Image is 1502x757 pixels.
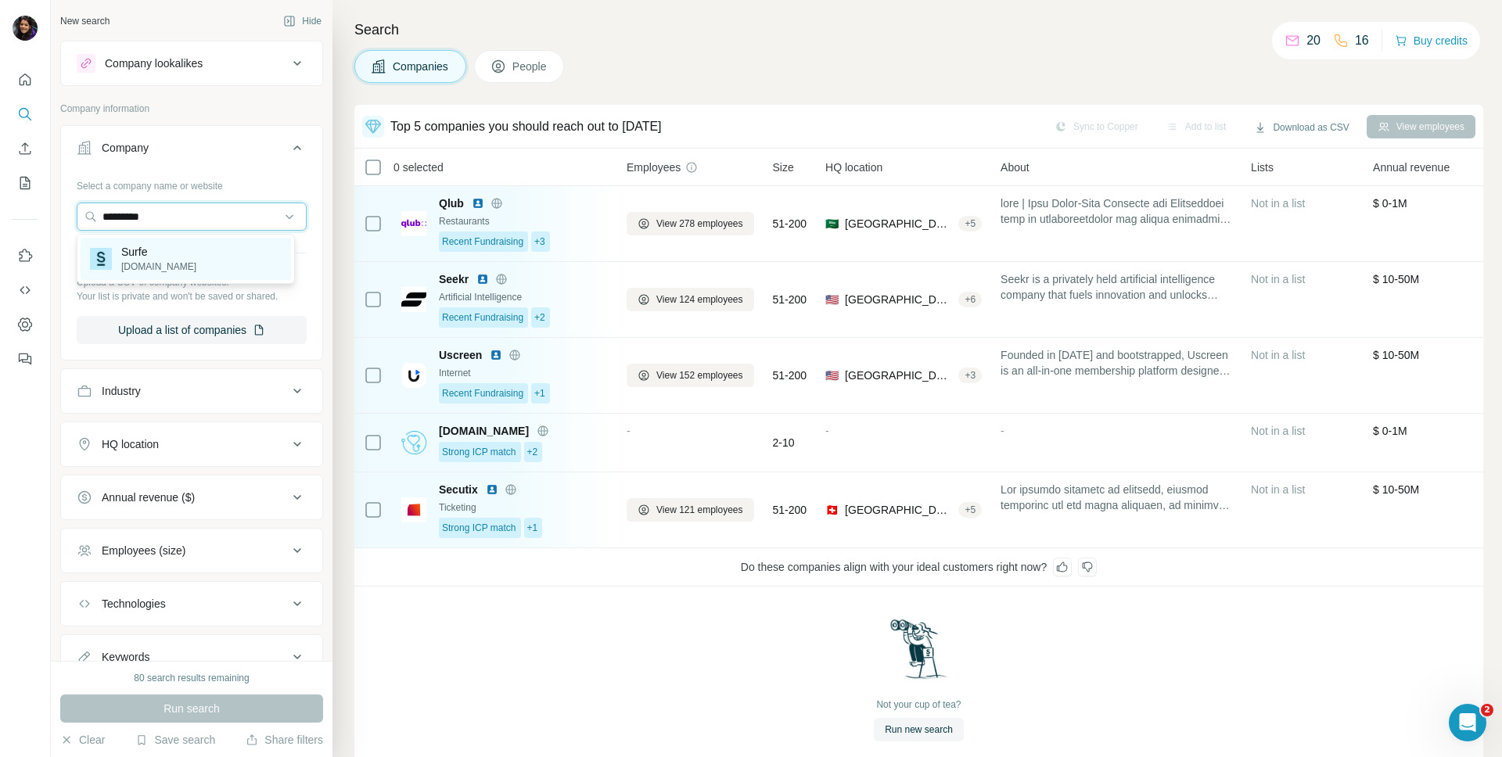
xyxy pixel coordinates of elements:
[246,732,323,748] button: Share filters
[90,248,112,270] img: Surfe
[401,363,426,388] img: Logo of Uscreen
[1481,704,1493,716] span: 2
[439,271,469,287] span: Seekr
[439,366,608,380] div: Internet
[13,66,38,94] button: Quick start
[472,197,484,210] img: LinkedIn logo
[442,445,516,459] span: Strong ICP match
[1395,30,1468,52] button: Buy credits
[135,732,215,748] button: Save search
[1001,425,1004,437] span: -
[77,316,307,344] button: Upload a list of companies
[439,423,529,439] span: [DOMAIN_NAME]
[102,436,159,452] div: HQ location
[656,217,743,231] span: View 278 employees
[1373,483,1419,496] span: $ 10-50M
[13,242,38,270] button: Use Surfe on LinkedIn
[439,500,608,515] div: Ticketing
[527,521,538,535] span: +1
[1251,425,1305,437] span: Not in a list
[773,435,795,450] span: 2-10
[534,386,545,400] span: +1
[105,56,203,71] div: Company lookalikes
[1251,349,1305,361] span: Not in a list
[1373,160,1450,175] span: Annual revenue
[1306,31,1321,50] p: 20
[61,638,322,676] button: Keywords
[958,217,982,231] div: + 5
[439,214,608,228] div: Restaurants
[958,503,982,517] div: + 5
[825,502,839,518] span: 🇨🇭
[13,16,38,41] img: Avatar
[60,102,323,116] p: Company information
[876,698,961,712] div: Not your cup of tea?
[393,160,444,175] span: 0 selected
[656,292,743,307] span: View 124 employees
[1001,196,1232,227] span: lore | Ipsu Dolor-Sita Consecte adi Elitseddoei temp in utlaboreetdolor mag aliqua enimadmini ven...
[656,503,743,517] span: View 121 employees
[13,276,38,304] button: Use Surfe API
[1373,349,1419,361] span: $ 10-50M
[1251,273,1305,285] span: Not in a list
[61,129,322,173] button: Company
[1001,482,1232,513] span: Lor ipsumdo sitametc ad elitsedd, eiusmod temporinc utl etd magna aliquaen, ad minimv qui nostrud...
[439,290,608,304] div: Artificial Intelligence
[393,59,450,74] span: Companies
[958,368,982,382] div: + 3
[102,140,149,156] div: Company
[1243,116,1360,139] button: Download as CSV
[439,347,482,363] span: Uscreen
[60,732,105,748] button: Clear
[1001,160,1029,175] span: About
[845,292,952,307] span: [GEOGRAPHIC_DATA]
[885,723,953,737] span: Run new search
[1355,31,1369,50] p: 16
[773,368,807,383] span: 51-200
[512,59,548,74] span: People
[77,289,307,303] p: Your list is private and won't be saved or shared.
[13,345,38,373] button: Feedback
[534,235,545,249] span: +3
[61,532,322,569] button: Employees (size)
[1001,347,1232,378] span: Founded in [DATE] and bootstrapped, Uscreen is an all-in-one membership platform designed for vid...
[1449,704,1486,741] iframe: Intercom live chat
[825,425,829,437] span: -
[773,216,807,231] span: 51-200
[1251,197,1305,210] span: Not in a list
[627,364,754,387] button: View 152 employees
[13,100,38,128] button: Search
[627,212,754,235] button: View 278 employees
[627,425,631,437] span: -
[534,310,545,325] span: +2
[442,386,523,400] span: Recent Fundraising
[486,483,498,496] img: LinkedIn logo
[401,211,426,236] img: Logo of Qlub
[61,372,322,410] button: Industry
[825,160,882,175] span: HQ location
[390,117,662,136] div: Top 5 companies you should reach out to [DATE]
[825,368,839,383] span: 🇺🇸
[77,173,307,193] div: Select a company name or website
[442,235,523,249] span: Recent Fundraising
[102,383,141,399] div: Industry
[354,548,1483,587] div: Do these companies align with your ideal customers right now?
[401,431,426,455] img: Logo of mydr.pl
[1251,483,1305,496] span: Not in a list
[439,482,478,497] span: Secutix
[13,310,38,339] button: Dashboard
[61,45,322,82] button: Company lookalikes
[61,585,322,622] button: Technologies
[476,273,489,285] img: LinkedIn logo
[1373,425,1407,437] span: $ 0-1M
[627,288,754,311] button: View 124 employees
[121,260,196,274] p: [DOMAIN_NAME]
[1251,160,1274,175] span: Lists
[1373,197,1407,210] span: $ 0-1M
[1373,273,1419,285] span: $ 10-50M
[874,718,964,741] button: Run new search
[401,287,426,312] img: Logo of Seekr
[845,216,952,231] span: [GEOGRAPHIC_DATA], [GEOGRAPHIC_DATA] Region
[825,292,839,307] span: 🇺🇸
[60,14,110,28] div: New search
